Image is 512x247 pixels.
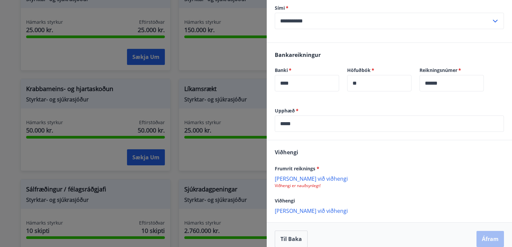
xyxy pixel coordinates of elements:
[420,67,484,74] label: Reikningsnúmer
[275,5,504,11] label: Sími
[275,115,504,132] div: Upphæð
[275,183,504,188] p: Viðhengi er nauðsynlegt!
[275,149,298,156] span: Viðhengi
[275,207,504,214] p: [PERSON_NAME] við viðhengi
[275,67,339,74] label: Banki
[275,165,319,172] span: Frumrit reiknings
[275,175,504,182] p: [PERSON_NAME] við viðhengi
[347,67,411,74] label: Höfuðbók
[275,197,295,204] span: Viðhengi
[275,107,504,114] label: Upphæð
[275,51,321,59] span: Bankareikningur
